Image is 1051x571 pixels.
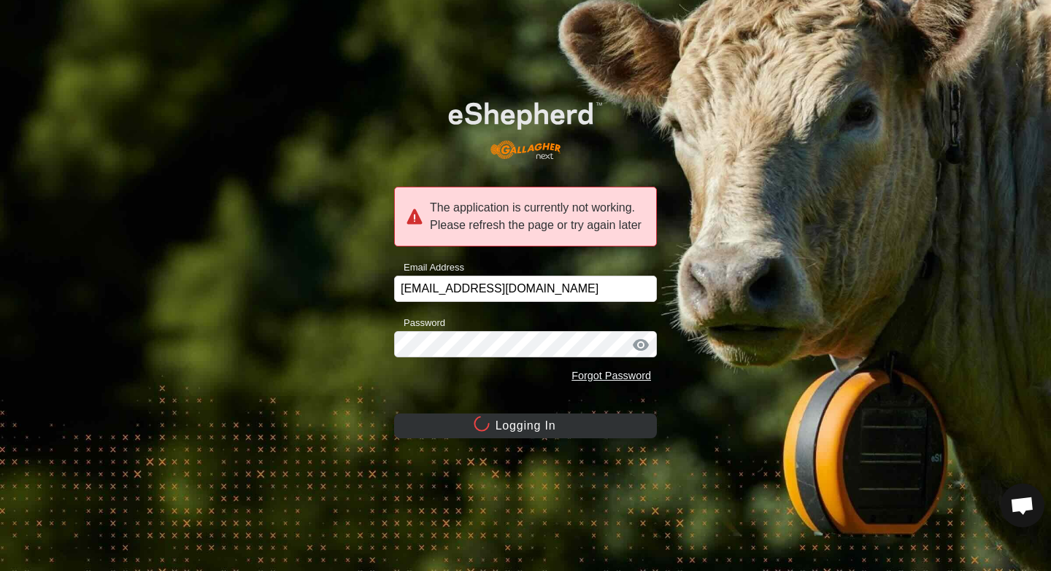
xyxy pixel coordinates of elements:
label: Password [394,316,445,330]
label: Email Address [394,260,464,275]
input: Email Address [394,276,657,302]
div: Open chat [1001,483,1044,527]
div: The application is currently not working. Please refresh the page or try again later [394,187,657,246]
img: E-shepherd Logo [420,80,631,170]
a: Forgot Password [571,370,651,381]
button: Logging In [394,413,657,438]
